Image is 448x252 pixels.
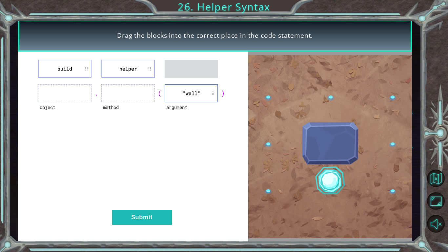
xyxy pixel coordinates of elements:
[165,84,218,102] li: "wall"
[427,192,445,210] button: Maximize Browser
[101,102,155,120] div: method
[427,215,445,233] button: Unmute
[155,89,165,98] div: (
[248,55,412,238] img: Interactive Art
[165,102,218,120] div: argument
[112,210,172,225] button: Submit
[92,89,101,98] div: .
[38,60,92,78] li: build
[428,167,448,190] a: Back to Map
[427,170,445,187] button: Back to Map
[38,102,92,120] div: object
[101,60,155,78] li: helper
[218,89,228,98] div: )
[117,31,313,40] span: Drag the blocks into the correct place in the code statement.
